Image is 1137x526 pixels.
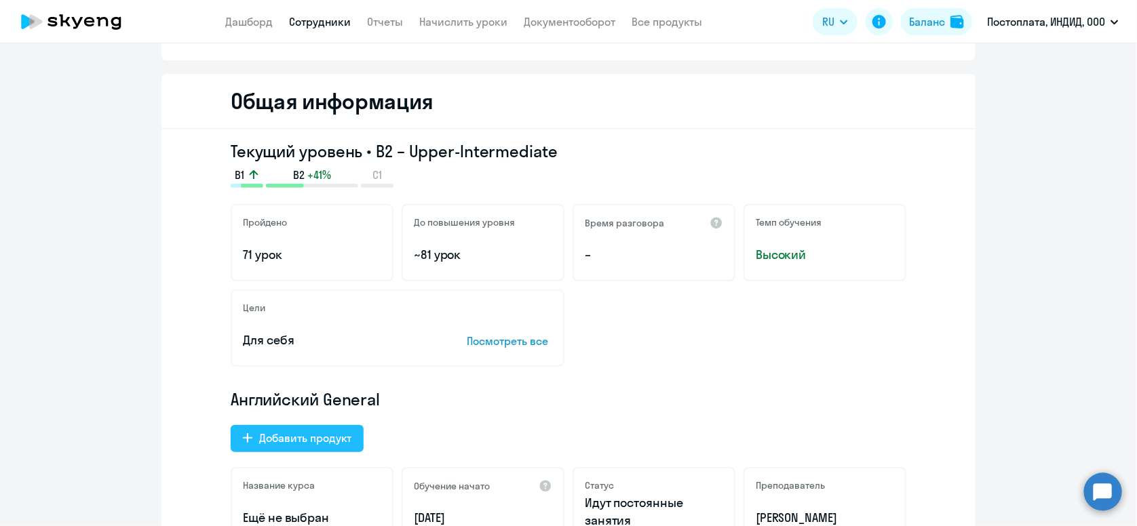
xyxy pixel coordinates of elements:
h5: Время разговора [585,217,664,229]
span: B2 [293,167,305,182]
h3: Текущий уровень • B2 – Upper-Intermediate [231,140,906,162]
span: +41% [307,167,331,182]
h5: Статус [585,479,614,491]
button: Постоплата, ИНДИД, ООО [980,5,1125,38]
h5: Темп обучения [756,216,822,228]
p: 71 урок [243,246,381,264]
a: Сотрудники [289,15,351,28]
span: Высокий [756,246,894,264]
p: – [585,246,723,264]
div: Добавить продукт [259,430,351,446]
a: Отчеты [367,15,403,28]
a: Дашборд [225,15,273,28]
a: Документооборот [524,15,615,28]
button: Балансbalance [901,8,972,35]
a: Все продукты [632,15,702,28]
span: Английский General [231,388,380,410]
button: Добавить продукт [231,425,364,452]
h5: Преподаватель [756,479,825,491]
p: Для себя [243,331,425,349]
div: Баланс [909,14,945,30]
h5: Пройдено [243,216,287,228]
span: B1 [235,167,244,182]
p: Постоплата, ИНДИД, ООО [987,14,1105,30]
h5: До повышения уровня [414,216,515,228]
h5: Название курса [243,479,315,491]
span: RU [822,14,834,30]
img: balance [950,15,964,28]
button: RU [813,8,857,35]
p: ~81 урок [414,246,552,264]
span: C1 [372,167,382,182]
h5: Цели [243,302,265,314]
p: Посмотреть все [467,333,552,349]
h2: Общая информация [231,87,433,115]
h5: Обучение начато [414,480,490,492]
a: Начислить уроки [419,15,507,28]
